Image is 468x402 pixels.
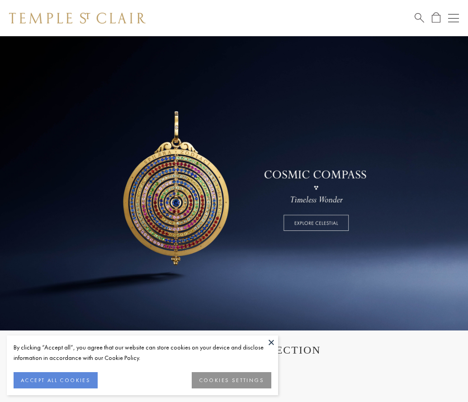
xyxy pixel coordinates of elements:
div: By clicking “Accept all”, you agree that our website can store cookies on your device and disclos... [14,342,271,363]
a: Open Shopping Bag [432,12,440,24]
button: ACCEPT ALL COOKIES [14,372,98,388]
button: Open navigation [448,13,459,24]
img: Temple St. Clair [9,13,146,24]
button: COOKIES SETTINGS [192,372,271,388]
a: Search [415,12,424,24]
